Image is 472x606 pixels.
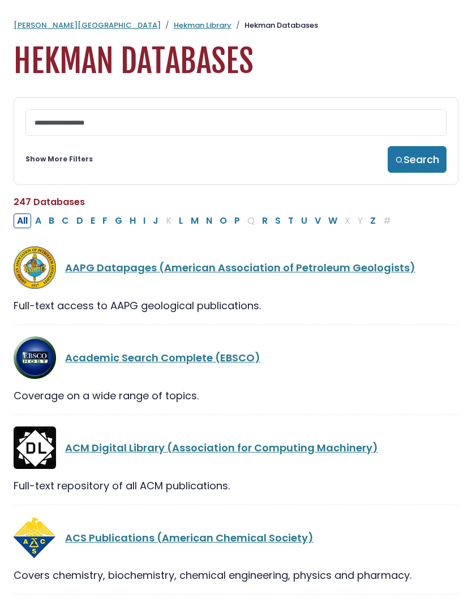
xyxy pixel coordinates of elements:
[14,388,458,403] div: Coverage on a wide range of topics.
[175,214,187,228] button: Filter Results L
[14,20,458,31] nav: breadcrumb
[73,214,87,228] button: Filter Results D
[259,214,271,228] button: Filter Results R
[87,214,98,228] button: Filter Results E
[285,214,297,228] button: Filter Results T
[216,214,230,228] button: Filter Results O
[174,20,231,31] a: Hekman Library
[14,214,31,228] button: All
[25,154,93,164] a: Show More Filters
[99,214,111,228] button: Filter Results F
[325,214,341,228] button: Filter Results W
[231,214,243,228] button: Filter Results P
[14,42,458,80] h1: Hekman Databases
[126,214,139,228] button: Filter Results H
[111,214,126,228] button: Filter Results G
[58,214,72,228] button: Filter Results C
[367,214,379,228] button: Filter Results Z
[14,298,458,313] div: Full-text access to AAPG geological publications.
[388,146,447,173] button: Search
[203,214,216,228] button: Filter Results N
[65,351,260,365] a: Academic Search Complete (EBSCO)
[14,567,458,583] div: Covers chemistry, biochemistry, chemical engineering, physics and pharmacy.
[140,214,149,228] button: Filter Results I
[25,109,447,136] input: Search database by title or keyword
[14,213,396,227] div: Alpha-list to filter by first letter of database name
[45,214,58,228] button: Filter Results B
[272,214,284,228] button: Filter Results S
[298,214,311,228] button: Filter Results U
[14,478,458,493] div: Full-text repository of all ACM publications.
[14,20,161,31] a: [PERSON_NAME][GEOGRAPHIC_DATA]
[14,195,85,208] span: 247 Databases
[65,261,415,275] a: AAPG Datapages (American Association of Petroleum Geologists)
[32,214,45,228] button: Filter Results A
[187,214,202,228] button: Filter Results M
[65,441,378,455] a: ACM Digital Library (Association for Computing Machinery)
[65,531,314,545] a: ACS Publications (American Chemical Society)
[311,214,324,228] button: Filter Results V
[149,214,162,228] button: Filter Results J
[231,20,318,31] li: Hekman Databases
